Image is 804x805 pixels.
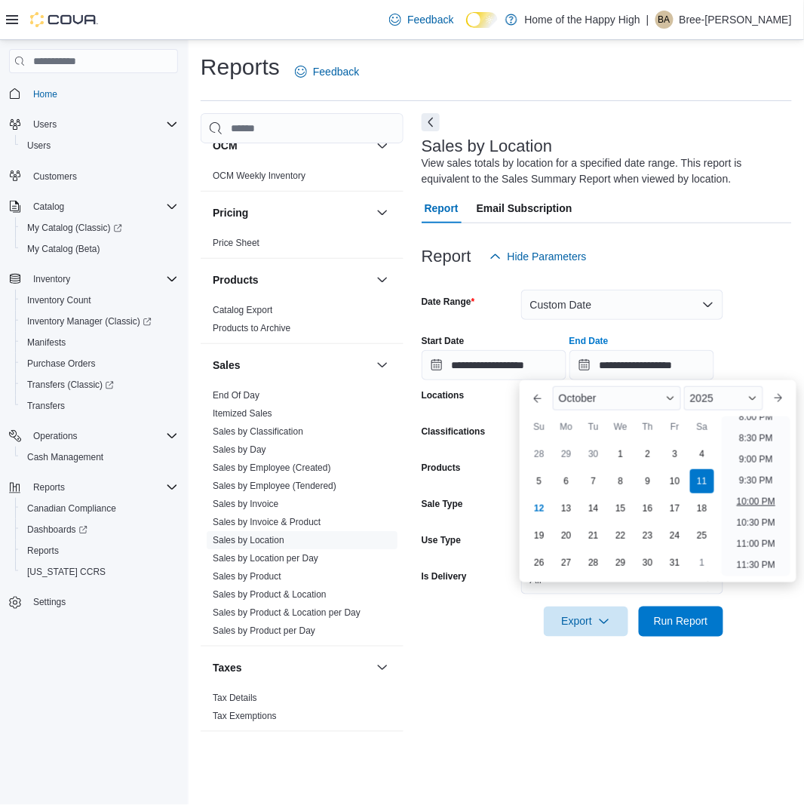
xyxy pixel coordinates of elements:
[27,593,178,612] span: Settings
[609,469,633,493] div: day-8
[3,114,184,135] button: Users
[582,469,606,493] div: day-7
[582,442,606,466] div: day-30
[213,625,315,637] span: Sales by Product per Day
[15,561,184,582] button: [US_STATE] CCRS
[21,355,178,373] span: Purchase Orders
[663,524,687,548] div: day-24
[213,462,331,474] span: Sales by Employee (Created)
[201,234,404,258] div: Pricing
[636,524,660,548] div: day-23
[213,138,370,153] button: OCM
[15,498,184,519] button: Canadian Compliance
[731,535,781,553] li: 11:00 PM
[15,217,184,238] a: My Catalog (Classic)
[422,498,463,510] label: Sale Type
[731,493,781,511] li: 10:00 PM
[27,115,63,134] button: Users
[636,551,660,575] div: day-30
[690,551,714,575] div: day-1
[21,542,178,560] span: Reports
[422,570,467,582] label: Is Delivery
[655,11,674,29] div: Bree-Anna Krantz
[527,442,551,466] div: day-28
[422,426,486,438] label: Classifications
[27,427,178,445] span: Operations
[213,711,277,721] a: Tax Exemptions
[15,353,184,374] button: Purchase Orders
[21,240,106,258] a: My Catalog (Beta)
[733,408,779,426] li: 8:00 PM
[15,238,184,260] button: My Catalog (Beta)
[21,312,158,330] a: Inventory Manager (Classic)
[569,350,714,380] input: Press the down key to enter a popover containing a calendar. Press the escape key to close the po...
[201,689,404,731] div: Taxes
[466,12,498,28] input: Dark Mode
[690,496,714,521] div: day-18
[213,304,272,316] span: Catalog Export
[636,415,660,439] div: Th
[422,296,475,308] label: Date Range
[609,415,633,439] div: We
[27,379,114,391] span: Transfers (Classic)
[609,496,633,521] div: day-15
[422,350,566,380] input: Press the down key to open a popover containing a calendar.
[201,52,280,82] h1: Reports
[21,521,94,539] a: Dashboards
[213,607,361,619] span: Sales by Product & Location per Day
[27,198,70,216] button: Catalog
[213,570,281,582] span: Sales by Product
[680,11,792,29] p: Bree-[PERSON_NAME]
[373,204,391,222] button: Pricing
[21,499,178,518] span: Canadian Compliance
[15,135,184,156] button: Users
[213,444,266,456] span: Sales by Day
[213,535,284,545] a: Sales by Location
[27,451,103,463] span: Cash Management
[690,469,714,493] div: day-11
[27,478,178,496] span: Reports
[646,11,649,29] p: |
[213,305,272,315] a: Catalog Export
[27,85,63,103] a: Home
[663,442,687,466] div: day-3
[15,311,184,332] a: Inventory Manager (Classic)
[553,607,619,637] span: Export
[27,502,116,515] span: Canadian Compliance
[483,241,593,272] button: Hide Parameters
[27,478,71,496] button: Reports
[21,312,178,330] span: Inventory Manager (Classic)
[373,356,391,374] button: Sales
[15,519,184,540] a: Dashboards
[213,693,257,703] a: Tax Details
[213,552,318,564] span: Sales by Location per Day
[422,462,461,474] label: Products
[289,57,365,87] a: Feedback
[213,625,315,636] a: Sales by Product per Day
[213,692,257,704] span: Tax Details
[554,496,578,521] div: day-13
[27,358,96,370] span: Purchase Orders
[21,448,178,466] span: Cash Management
[569,335,609,347] label: End Date
[525,11,640,29] p: Home of the Happy High
[21,291,97,309] a: Inventory Count
[690,524,714,548] div: day-25
[27,222,122,234] span: My Catalog (Classic)
[15,395,184,416] button: Transfers
[213,171,305,181] a: OCM Weekly Inventory
[213,237,259,249] span: Price Sheet
[527,469,551,493] div: day-5
[422,534,461,546] label: Use Type
[582,415,606,439] div: Tu
[663,415,687,439] div: Fr
[33,597,66,609] span: Settings
[554,524,578,548] div: day-20
[554,551,578,575] div: day-27
[213,444,266,455] a: Sales by Day
[213,498,278,510] span: Sales by Invoice
[21,448,109,466] a: Cash Management
[521,290,723,320] button: Custom Date
[213,517,321,527] a: Sales by Invoice & Product
[663,469,687,493] div: day-10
